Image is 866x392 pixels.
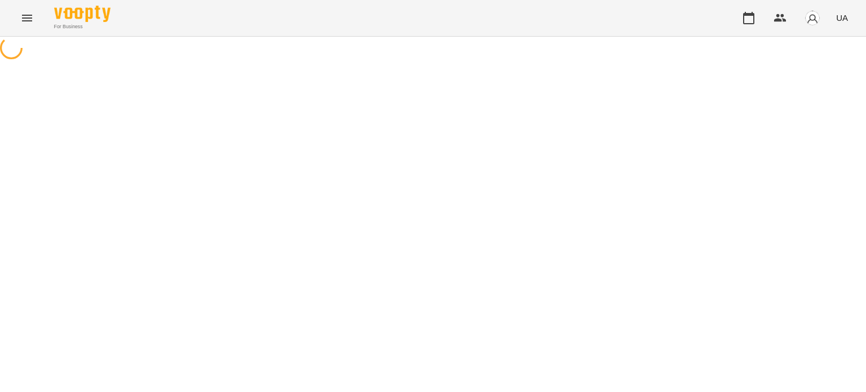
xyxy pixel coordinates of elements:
[805,10,820,26] img: avatar_s.png
[14,5,41,32] button: Menu
[54,23,111,30] span: For Business
[836,12,848,24] span: UA
[54,6,111,22] img: Voopty Logo
[832,7,852,28] button: UA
